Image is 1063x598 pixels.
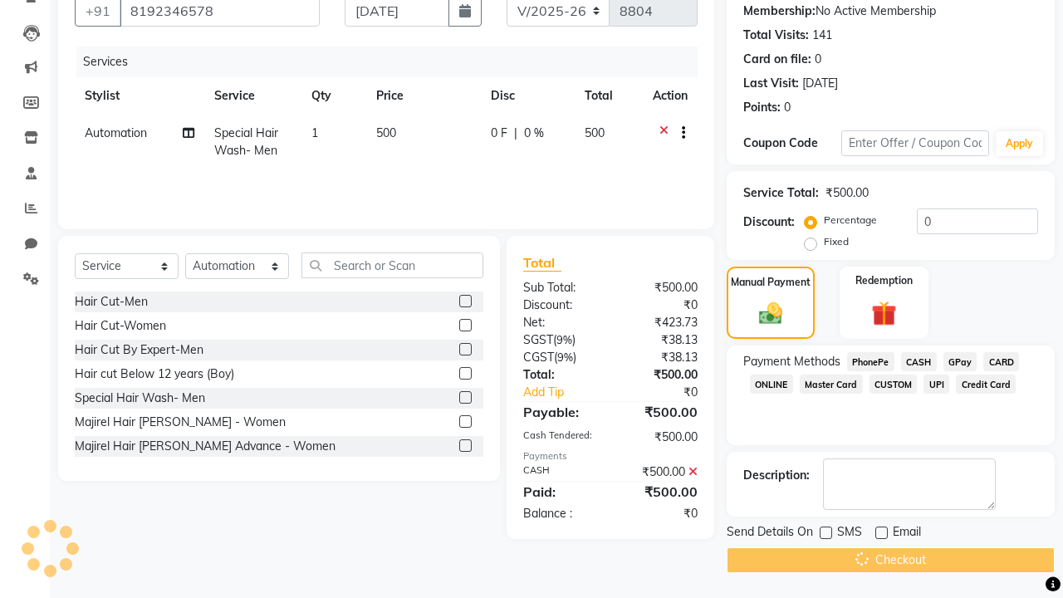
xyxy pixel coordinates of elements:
[815,51,821,68] div: 0
[610,279,710,297] div: ₹500.00
[802,75,838,92] div: [DATE]
[996,131,1043,156] button: Apply
[893,523,921,544] span: Email
[750,375,793,394] span: ONLINE
[585,125,605,140] span: 500
[481,77,575,115] th: Disc
[743,27,809,44] div: Total Visits:
[627,384,710,401] div: ₹0
[610,429,710,446] div: ₹500.00
[643,77,698,115] th: Action
[556,333,572,346] span: 9%
[923,375,949,394] span: UPI
[75,293,148,311] div: Hair Cut-Men
[743,99,781,116] div: Points:
[825,184,869,202] div: ₹500.00
[610,349,710,366] div: ₹38.13
[743,2,816,20] div: Membership:
[301,252,483,278] input: Search or Scan
[75,414,286,431] div: Majirel Hair [PERSON_NAME] - Women
[204,77,301,115] th: Service
[523,332,553,347] span: SGST
[75,390,205,407] div: Special Hair Wash- Men
[85,125,147,140] span: Automation
[511,482,610,502] div: Paid:
[943,352,977,371] span: GPay
[301,77,366,115] th: Qty
[511,297,610,314] div: Discount:
[743,213,795,231] div: Discount:
[752,300,791,327] img: _cash.svg
[514,125,517,142] span: |
[855,273,913,288] label: Redemption
[511,331,610,349] div: ( )
[524,125,544,142] span: 0 %
[511,402,610,422] div: Payable:
[511,279,610,297] div: Sub Total:
[847,352,894,371] span: PhonePe
[610,402,710,422] div: ₹500.00
[214,125,278,158] span: Special Hair Wash- Men
[76,47,710,77] div: Services
[523,350,554,365] span: CGST
[511,429,610,446] div: Cash Tendered:
[511,366,610,384] div: Total:
[610,482,710,502] div: ₹500.00
[727,523,813,544] span: Send Details On
[864,298,905,330] img: _gift.svg
[743,51,811,68] div: Card on file:
[75,365,234,383] div: Hair cut Below 12 years (Boy)
[75,77,204,115] th: Stylist
[731,275,811,290] label: Manual Payment
[956,375,1016,394] span: Credit Card
[837,523,862,544] span: SMS
[491,125,507,142] span: 0 F
[75,317,166,335] div: Hair Cut-Women
[511,463,610,481] div: CASH
[800,375,863,394] span: Master Card
[511,505,610,522] div: Balance :
[610,331,710,349] div: ₹38.13
[376,125,396,140] span: 500
[75,341,203,359] div: Hair Cut By Expert-Men
[575,77,643,115] th: Total
[841,130,989,156] input: Enter Offer / Coupon Code
[610,505,710,522] div: ₹0
[901,352,937,371] span: CASH
[784,99,791,116] div: 0
[812,27,832,44] div: 141
[824,213,877,228] label: Percentage
[311,125,318,140] span: 1
[824,234,849,249] label: Fixed
[743,184,819,202] div: Service Total:
[511,349,610,366] div: ( )
[743,2,1038,20] div: No Active Membership
[610,297,710,314] div: ₹0
[610,366,710,384] div: ₹500.00
[743,135,841,152] div: Coupon Code
[511,314,610,331] div: Net:
[523,254,561,272] span: Total
[610,314,710,331] div: ₹423.73
[610,463,710,481] div: ₹500.00
[743,467,810,484] div: Description:
[75,438,336,455] div: Majirel Hair [PERSON_NAME] Advance - Women
[870,375,918,394] span: CUSTOM
[983,352,1019,371] span: CARD
[557,350,573,364] span: 9%
[743,353,840,370] span: Payment Methods
[743,75,799,92] div: Last Visit:
[511,384,627,401] a: Add Tip
[523,449,698,463] div: Payments
[366,77,481,115] th: Price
